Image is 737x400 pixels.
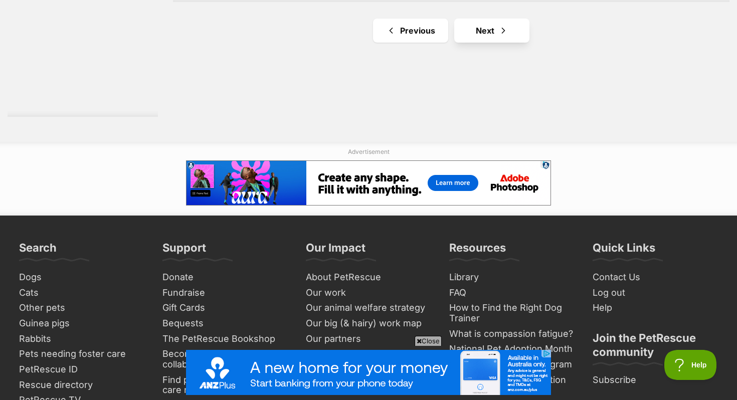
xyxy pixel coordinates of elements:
[445,326,579,342] a: What is compassion fatigue?
[445,285,579,301] a: FAQ
[19,241,57,261] h3: Search
[593,331,718,365] h3: Join the PetRescue community
[445,341,579,357] a: National Pet Adoption Month
[158,285,292,301] a: Fundraise
[15,316,148,331] a: Guinea pigs
[302,331,435,347] a: Our partners
[158,270,292,285] a: Donate
[589,285,722,301] a: Log out
[454,19,529,43] a: Next page
[593,241,655,261] h3: Quick Links
[158,372,292,398] a: Find pets needing foster care near you
[158,331,292,347] a: The PetRescue Bookshop
[664,350,717,380] iframe: Help Scout Beacon - Open
[415,336,442,346] span: Close
[373,19,448,43] a: Previous page
[158,346,292,372] a: Become a food donation collaborator
[449,241,506,261] h3: Resources
[162,241,206,261] h3: Support
[306,241,365,261] h3: Our Impact
[589,372,722,388] a: Subscribe
[15,377,148,393] a: Rescue directory
[158,300,292,316] a: Gift Cards
[15,270,148,285] a: Dogs
[445,270,579,285] a: Library
[302,300,435,316] a: Our animal welfare strategy
[589,270,722,285] a: Contact Us
[173,19,729,43] nav: Pagination
[302,270,435,285] a: About PetRescue
[186,160,551,206] iframe: Advertisement
[15,300,148,316] a: Other pets
[15,331,148,347] a: Rabbits
[158,316,292,331] a: Bequests
[589,300,722,316] a: Help
[15,362,148,377] a: PetRescue ID
[445,300,579,326] a: How to Find the Right Dog Trainer
[302,285,435,301] a: Our work
[186,350,551,395] iframe: Advertisement
[302,316,435,331] a: Our big (& hairy) work map
[15,346,148,362] a: Pets needing foster care
[15,285,148,301] a: Cats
